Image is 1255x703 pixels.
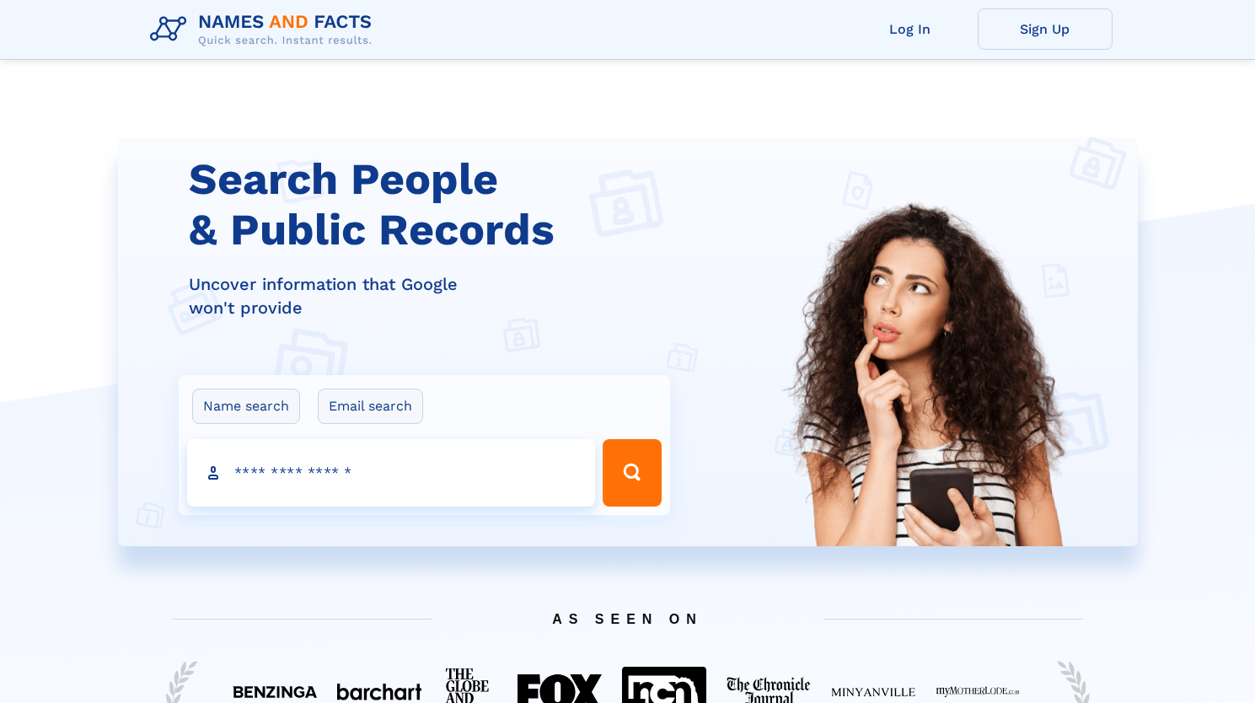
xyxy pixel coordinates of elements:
[831,686,915,698] img: Featured on Minyanville
[192,389,300,424] label: Name search
[189,154,681,255] h1: Search People & Public Records
[143,7,386,52] img: Logo Names and Facts
[233,686,317,698] img: Featured on Benzinga
[603,439,662,507] button: Search Button
[936,686,1020,698] img: Featured on My Mother Lode
[771,198,1083,631] img: Search People and Public records
[187,439,595,507] input: search input
[147,591,1108,647] span: AS SEEN ON
[978,8,1113,50] a: Sign Up
[843,8,978,50] a: Log In
[318,389,423,424] label: Email search
[337,684,421,700] img: Featured on BarChart
[189,272,681,319] div: Uncover information that Google won't provide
